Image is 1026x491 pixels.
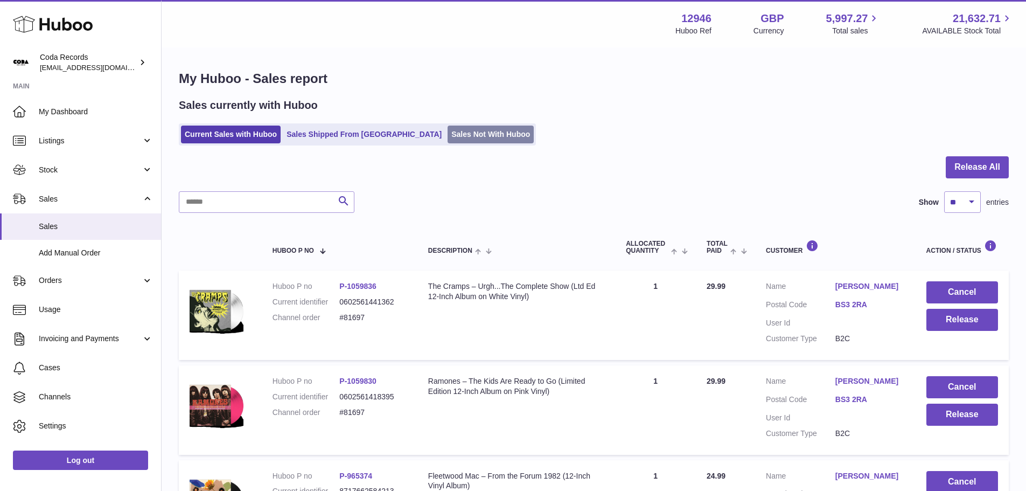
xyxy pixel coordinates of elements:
a: BS3 2RA [835,300,905,310]
span: Listings [39,136,142,146]
div: Customer [766,240,905,254]
dt: User Id [766,413,835,423]
dd: B2C [835,334,905,344]
dd: #81697 [339,313,407,323]
h1: My Huboo - Sales report [179,70,1009,87]
div: Ramones – The Kids Are Ready to Go (Limited Edition 12-Inch Album on Pink Vinyl) [428,376,604,397]
dt: Customer Type [766,334,835,344]
button: Release All [946,156,1009,178]
a: P-1059830 [339,377,376,385]
a: [PERSON_NAME] [835,281,905,292]
dd: 0602561441362 [339,297,407,307]
span: Add Manual Order [39,248,153,258]
div: The Cramps – Urgh...The Complete Show (Ltd Ed 12-Inch Album on White Vinyl) [428,281,604,302]
a: [PERSON_NAME] [835,471,905,481]
span: Sales [39,222,153,232]
label: Show [919,197,939,208]
span: entries [986,197,1009,208]
a: P-1059836 [339,282,376,291]
button: Cancel [926,376,998,398]
span: ALLOCATED Quantity [626,240,668,254]
div: Huboo Ref [675,26,711,36]
span: Settings [39,421,153,431]
td: 1 [615,365,696,455]
span: Invoicing and Payments [39,334,142,344]
td: 1 [615,271,696,360]
dt: Current identifier [273,297,340,307]
dt: Current identifier [273,392,340,402]
dt: Huboo P no [273,376,340,386]
button: Release [926,309,998,331]
div: Currency [753,26,784,36]
span: Description [428,247,472,254]
dt: Postal Code [766,300,835,313]
a: Log out [13,451,148,470]
dt: Huboo P no [273,471,340,481]
div: Coda Records [40,52,137,73]
span: Cases [39,363,153,373]
span: 5,997.27 [826,11,868,26]
div: Action / Status [926,240,998,254]
span: 21,632.71 [953,11,1001,26]
dt: Channel order [273,313,340,323]
span: 29.99 [707,282,725,291]
span: Orders [39,275,142,286]
dt: Name [766,281,835,294]
dt: Customer Type [766,428,835,439]
a: 21,632.71 AVAILABLE Stock Total [922,11,1013,36]
dt: Channel order [273,407,340,418]
strong: GBP [760,11,784,26]
button: Cancel [926,281,998,303]
strong: 12946 [681,11,711,26]
dt: Huboo P no [273,281,340,292]
span: Channels [39,392,153,402]
button: Release [926,404,998,426]
img: 129461758959363.png [190,376,243,434]
img: 129461758961277.png [190,281,243,340]
dt: Postal Code [766,395,835,407]
span: Usage [39,305,153,315]
span: 29.99 [707,377,725,385]
a: Current Sales with Huboo [181,126,281,143]
a: 5,997.27 Total sales [826,11,881,36]
a: P-965374 [339,472,372,480]
span: Sales [39,194,142,204]
a: Sales Shipped From [GEOGRAPHIC_DATA] [283,126,445,143]
a: [PERSON_NAME] [835,376,905,386]
dt: Name [766,471,835,484]
dt: User Id [766,318,835,328]
a: BS3 2RA [835,395,905,405]
span: Huboo P no [273,247,314,254]
dd: B2C [835,428,905,439]
span: Stock [39,165,142,175]
span: AVAILABLE Stock Total [922,26,1013,36]
dd: 0602561418395 [339,392,407,402]
dt: Name [766,376,835,389]
span: Total paid [707,240,728,254]
h2: Sales currently with Huboo [179,98,318,113]
img: haz@pcatmedia.com [13,54,29,71]
a: Sales Not With Huboo [448,126,534,143]
span: [EMAIL_ADDRESS][DOMAIN_NAME] [40,63,158,72]
span: 24.99 [707,472,725,480]
span: My Dashboard [39,107,153,117]
dd: #81697 [339,407,407,418]
span: Total sales [832,26,880,36]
